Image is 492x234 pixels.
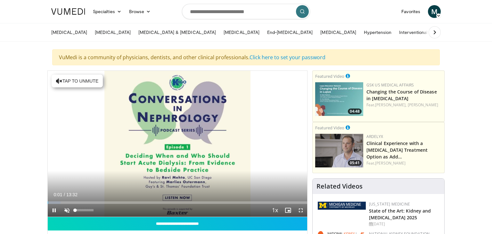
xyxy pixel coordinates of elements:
a: [US_STATE] Medicine [369,201,410,207]
div: Feat. [366,160,442,166]
button: Enable picture-in-picture mode [282,204,294,217]
span: / [64,192,65,197]
a: [MEDICAL_DATA] [91,26,135,39]
img: 617c1126-5952-44a1-b66c-75ce0166d71c.png.150x105_q85_crop-smart_upscale.jpg [315,82,363,116]
a: [MEDICAL_DATA] [316,26,360,39]
a: Click here to set your password [250,54,325,61]
small: Featured Video [315,73,344,79]
a: 04:48 [315,82,363,116]
div: [DATE] [369,221,439,227]
h4: Related Videos [316,182,363,190]
a: [PERSON_NAME], [375,102,406,108]
button: Unmute [61,204,73,217]
video-js: Video Player [48,71,307,217]
a: GSK US Medical Affairs [366,82,414,88]
a: End-[MEDICAL_DATA] [263,26,316,39]
a: Interventional Nephrology [395,26,456,39]
button: Playback Rate [269,204,282,217]
button: Pause [48,204,61,217]
div: Progress Bar [48,201,307,204]
img: 5ed80e7a-0811-4ad9-9c3a-04de684f05f4.png.150x105_q85_autocrop_double_scale_upscale_version-0.2.png [318,202,366,210]
a: Changing the Course of Disease in [MEDICAL_DATA] [366,89,437,101]
div: Feat. [366,102,442,108]
small: Featured Video [315,125,344,131]
span: 13:32 [66,192,78,197]
a: Hypertension [360,26,395,39]
img: 936b65e8-beaf-482e-be8f-62eeafe87c20.png.150x105_q85_crop-smart_upscale.png [315,134,363,167]
img: VuMedi Logo [51,8,85,15]
a: [PERSON_NAME] [408,102,438,108]
button: Fullscreen [294,204,307,217]
span: 04:48 [348,109,362,114]
span: 0:01 [53,192,62,197]
a: State of the Art: Kidney and [MEDICAL_DATA] 2025 [369,208,431,221]
a: Clinical Experience with a [MEDICAL_DATA] Treatment Option as Add… [366,140,428,160]
div: VuMedi is a community of physicians, dentists, and other clinical professionals. [52,49,440,65]
a: M [428,5,441,18]
a: Favorites [398,5,424,18]
button: Tap to unmute [52,75,103,87]
a: [PERSON_NAME] [375,160,406,166]
a: [MEDICAL_DATA] [220,26,263,39]
a: [MEDICAL_DATA] [47,26,91,39]
a: Browse [125,5,155,18]
a: 05:41 [315,134,363,167]
a: Ardelyx [366,134,383,139]
input: Search topics, interventions [182,4,310,19]
div: Volume Level [75,209,93,211]
a: [MEDICAL_DATA] & [MEDICAL_DATA] [135,26,220,39]
span: 05:41 [348,160,362,166]
a: Specialties [89,5,125,18]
